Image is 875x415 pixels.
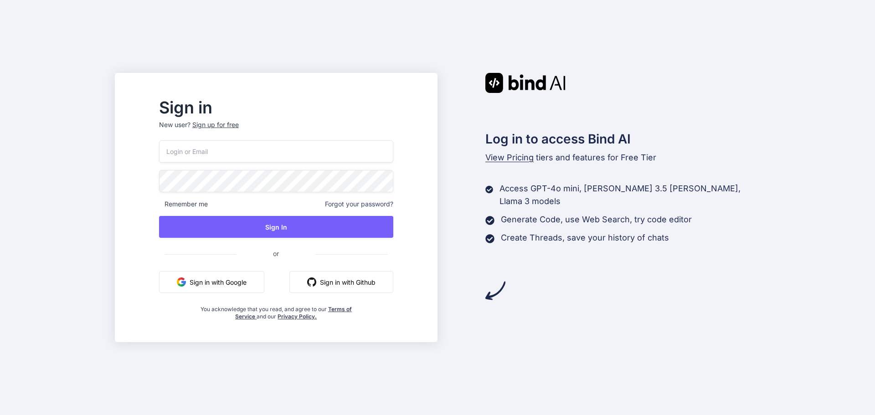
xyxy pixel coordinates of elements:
p: Create Threads, save your history of chats [501,231,669,244]
span: or [237,242,315,265]
button: Sign In [159,216,393,238]
a: Terms of Service [235,306,352,320]
button: Sign in with Github [289,271,393,293]
img: google [177,277,186,287]
h2: Sign in [159,100,393,115]
span: Forgot your password? [325,200,393,209]
span: View Pricing [485,153,534,162]
p: Generate Code, use Web Search, try code editor [501,213,692,226]
p: New user? [159,120,393,140]
p: Access GPT-4o mini, [PERSON_NAME] 3.5 [PERSON_NAME], Llama 3 models [499,182,760,208]
p: tiers and features for Free Tier [485,151,761,164]
img: arrow [485,281,505,301]
div: You acknowledge that you read, and agree to our and our [198,300,354,320]
input: Login or Email [159,140,393,163]
img: github [307,277,316,287]
button: Sign in with Google [159,271,264,293]
span: Remember me [159,200,208,209]
img: Bind AI logo [485,73,566,93]
h2: Log in to access Bind AI [485,129,761,149]
div: Sign up for free [192,120,239,129]
a: Privacy Policy. [278,313,317,320]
